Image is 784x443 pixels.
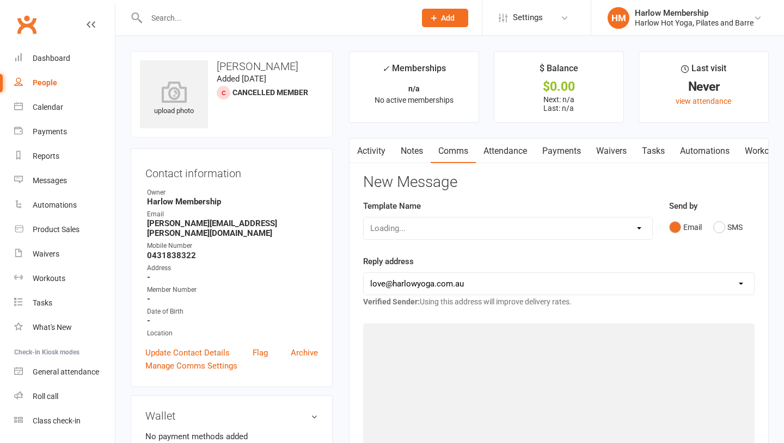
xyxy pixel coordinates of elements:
a: Class kiosk mode [14,409,115,433]
a: Automations [672,139,737,164]
div: Address [147,263,318,273]
div: Dashboard [33,54,70,63]
a: Manage Comms Settings [145,359,237,372]
label: Template Name [363,199,421,213]
a: Clubworx [13,11,40,38]
div: Reports [33,152,59,160]
div: Automations [33,201,77,209]
div: Email [147,209,318,220]
div: Last visit [681,61,726,81]
p: Next: n/a Last: n/a [504,95,614,113]
span: Add [441,14,455,22]
strong: n/a [408,84,420,93]
div: What's New [33,323,72,332]
h3: Contact information [145,163,318,179]
strong: 0431838322 [147,251,318,260]
button: Add [422,9,468,27]
a: Waivers [14,242,115,266]
a: General attendance kiosk mode [14,360,115,384]
a: view attendance [676,97,731,105]
div: Never [649,81,758,92]
a: Attendance [476,139,535,164]
a: Flag [253,346,268,359]
label: Reply address [363,255,414,268]
a: Payments [14,120,115,144]
a: Update Contact Details [145,346,230,359]
div: Roll call [33,392,58,401]
div: Payments [33,127,67,136]
div: Harlow Hot Yoga, Pilates and Barre [635,18,754,28]
a: Tasks [634,139,672,164]
a: Tasks [14,291,115,315]
div: upload photo [140,81,208,117]
div: Member Number [147,285,318,295]
div: Tasks [33,298,52,307]
a: Workouts [14,266,115,291]
a: Reports [14,144,115,169]
div: Mobile Number [147,241,318,251]
strong: Harlow Membership [147,197,318,207]
button: Email [669,217,702,238]
span: Settings [513,5,543,30]
div: $ Balance [540,61,578,81]
span: No active memberships [375,96,454,104]
strong: - [147,294,318,304]
div: Date of Birth [147,307,318,317]
a: Dashboard [14,46,115,71]
a: Calendar [14,95,115,120]
button: SMS [713,217,743,238]
div: $0.00 [504,81,614,92]
input: Search... [143,10,408,26]
span: Cancelled member [232,88,308,97]
a: What's New [14,315,115,340]
strong: [PERSON_NAME][EMAIL_ADDRESS][PERSON_NAME][DOMAIN_NAME] [147,219,318,238]
a: Waivers [589,139,634,164]
div: Owner [147,188,318,198]
div: HM [608,7,629,29]
div: Memberships [382,61,446,82]
div: Harlow Membership [635,8,754,18]
div: General attendance [33,367,99,376]
a: Payments [535,139,589,164]
a: People [14,71,115,95]
h3: Wallet [145,410,318,422]
a: Activity [350,139,393,164]
i: ✓ [382,64,389,74]
strong: - [147,272,318,282]
li: No payment methods added [145,430,318,443]
a: Archive [291,346,318,359]
div: Location [147,328,318,339]
strong: - [147,316,318,326]
div: Waivers [33,249,59,258]
h3: [PERSON_NAME] [140,60,323,72]
div: People [33,78,57,87]
time: Added [DATE] [217,74,266,84]
a: Product Sales [14,217,115,242]
span: Using this address will improve delivery rates. [363,297,572,306]
a: Roll call [14,384,115,409]
div: Product Sales [33,225,79,234]
strong: Verified Sender: [363,297,420,306]
label: Send by [669,199,697,213]
div: Calendar [33,103,63,111]
div: Workouts [33,274,65,283]
div: Class check-in [33,416,81,425]
a: Notes [393,139,431,164]
h3: New Message [363,174,755,191]
a: Messages [14,169,115,193]
a: Comms [431,139,476,164]
div: Messages [33,176,67,185]
a: Automations [14,193,115,217]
